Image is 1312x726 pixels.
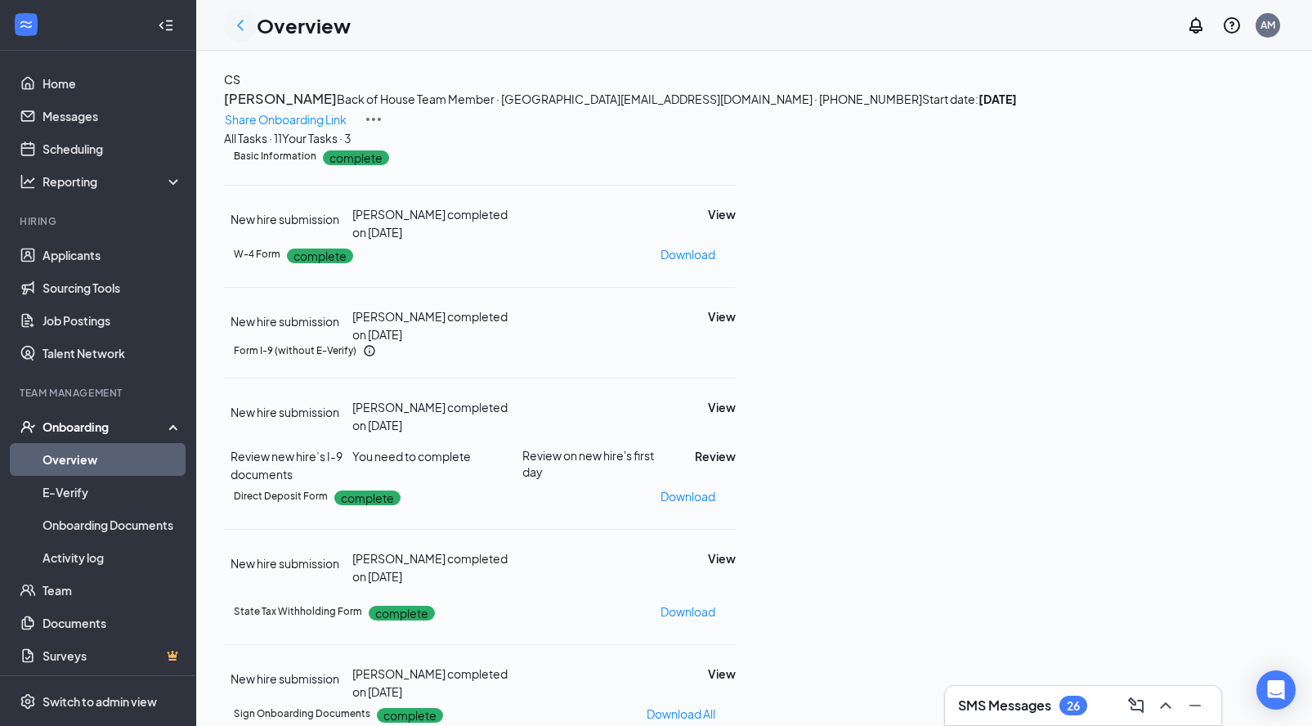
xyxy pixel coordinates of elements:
button: View [708,549,736,567]
span: Review on new hire's first day [522,447,672,480]
img: More Actions [364,110,383,129]
a: Messages [43,100,182,132]
button: Share Onboarding Link [224,110,347,129]
button: Download [660,483,716,509]
span: New hire submission [231,556,339,571]
a: Team [43,574,182,607]
button: Download [660,241,716,267]
svg: WorkstreamLogo [18,16,34,33]
span: New hire submission [231,405,339,419]
svg: Settings [20,693,36,710]
h5: Basic Information [234,149,316,164]
svg: ChevronLeft [231,16,250,35]
p: Download [660,487,715,505]
svg: Collapse [158,17,174,34]
svg: QuestionInfo [1222,16,1242,35]
span: [EMAIL_ADDRESS][DOMAIN_NAME] · [PHONE_NUMBER] [620,92,922,106]
a: SurveysCrown [43,639,182,672]
a: Onboarding Documents [43,509,182,541]
span: New hire submission [231,671,339,686]
button: CS [224,70,240,88]
a: Sourcing Tools [43,271,182,304]
span: New hire submission [231,314,339,329]
span: New hire submission [231,212,339,226]
span: [PERSON_NAME] completed on [DATE] [352,666,508,699]
span: [PERSON_NAME] completed on [DATE] [352,309,508,342]
h5: W-4 Form [234,247,280,262]
span: Review new hire’s I-9 documents [231,449,343,482]
a: Documents [43,607,182,639]
a: Home [43,67,182,100]
p: Download [660,245,715,263]
button: ComposeMessage [1123,692,1149,719]
div: All Tasks · 11 [224,129,282,147]
a: Overview [43,443,182,476]
div: Onboarding [43,419,168,435]
h5: Direct Deposit Form [234,489,328,504]
div: Reporting [43,173,183,190]
h5: Sign Onboarding Documents [234,706,370,721]
span: You need to complete [352,449,471,464]
h1: Overview [257,11,351,39]
h5: State Tax Withholding Form [234,604,362,619]
div: AM [1261,18,1275,32]
a: Scheduling [43,132,182,165]
p: Download [660,603,715,621]
p: Download All [647,705,715,723]
div: Your Tasks · 3 [282,129,352,147]
div: 26 [1067,699,1080,713]
p: complete [287,249,353,263]
div: Open Intercom Messenger [1256,670,1296,710]
svg: ComposeMessage [1126,696,1146,715]
button: Download [660,598,716,625]
a: E-Verify [43,476,182,509]
div: Hiring [20,214,179,228]
button: Review [695,447,736,465]
svg: Info [363,344,376,357]
button: View [708,398,736,416]
a: Job Postings [43,304,182,337]
a: Talent Network [43,337,182,370]
span: Back of House Team Member · [GEOGRAPHIC_DATA] [337,92,620,106]
svg: UserCheck [20,419,36,435]
span: Start date: [922,92,1017,106]
p: complete [369,606,435,621]
span: [PERSON_NAME] completed on [DATE] [352,551,508,584]
a: Activity log [43,541,182,574]
strong: [DATE] [978,92,1017,106]
button: View [708,307,736,325]
h3: SMS Messages [958,697,1051,715]
div: Team Management [20,386,179,400]
svg: Analysis [20,173,36,190]
span: [PERSON_NAME] completed on [DATE] [352,400,508,432]
button: View [708,665,736,683]
button: View [708,205,736,223]
div: Switch to admin view [43,693,157,710]
svg: Minimize [1185,696,1205,715]
button: ChevronUp [1153,692,1179,719]
p: complete [323,150,389,165]
svg: ChevronUp [1156,696,1175,715]
svg: Notifications [1186,16,1206,35]
p: complete [334,491,401,505]
span: [PERSON_NAME] completed on [DATE] [352,207,508,240]
p: Share Onboarding Link [225,110,347,128]
button: Minimize [1182,692,1208,719]
h5: Form I-9 (without E-Verify) [234,343,356,358]
button: [PERSON_NAME] [224,88,337,110]
a: Applicants [43,239,182,271]
p: complete [377,708,443,723]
